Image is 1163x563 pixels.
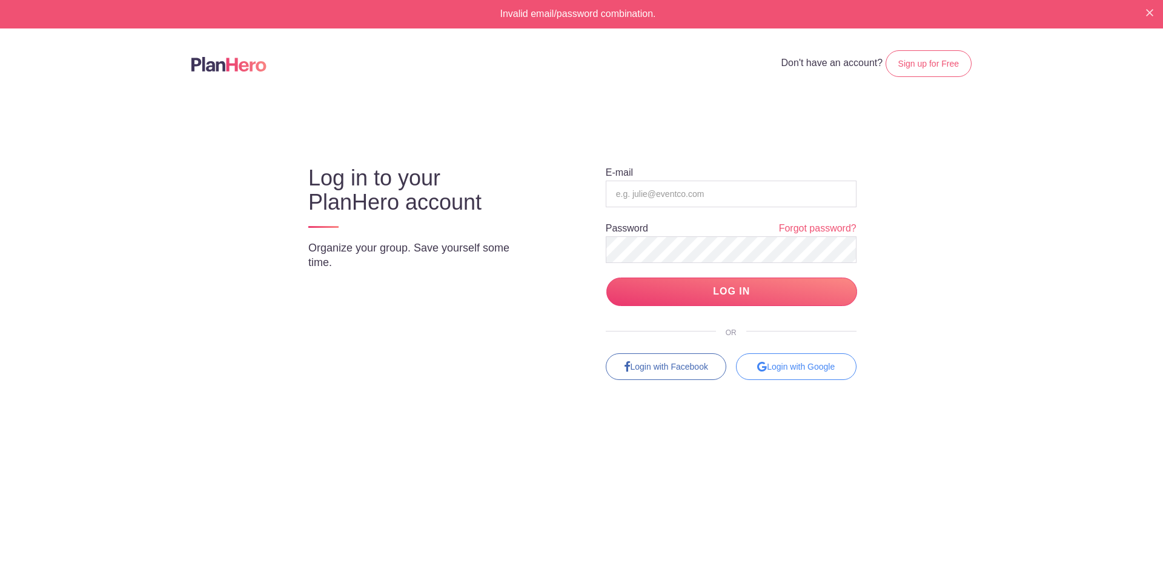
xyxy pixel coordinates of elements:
p: Organize your group. Save yourself some time. [308,241,536,270]
label: E-mail [606,168,633,178]
a: Login with Facebook [606,353,726,380]
img: Logo main planhero [191,57,267,72]
img: X small white [1146,9,1153,16]
a: Sign up for Free [886,50,972,77]
input: LOG IN [606,278,857,306]
h3: Log in to your PlanHero account [308,166,536,215]
span: Don't have an account? [781,58,883,68]
a: Forgot password? [779,222,857,236]
input: e.g. julie@eventco.com [606,181,857,207]
div: Login with Google [736,353,857,380]
label: Password [606,224,648,233]
span: OR [716,328,746,337]
button: Close [1146,7,1153,17]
